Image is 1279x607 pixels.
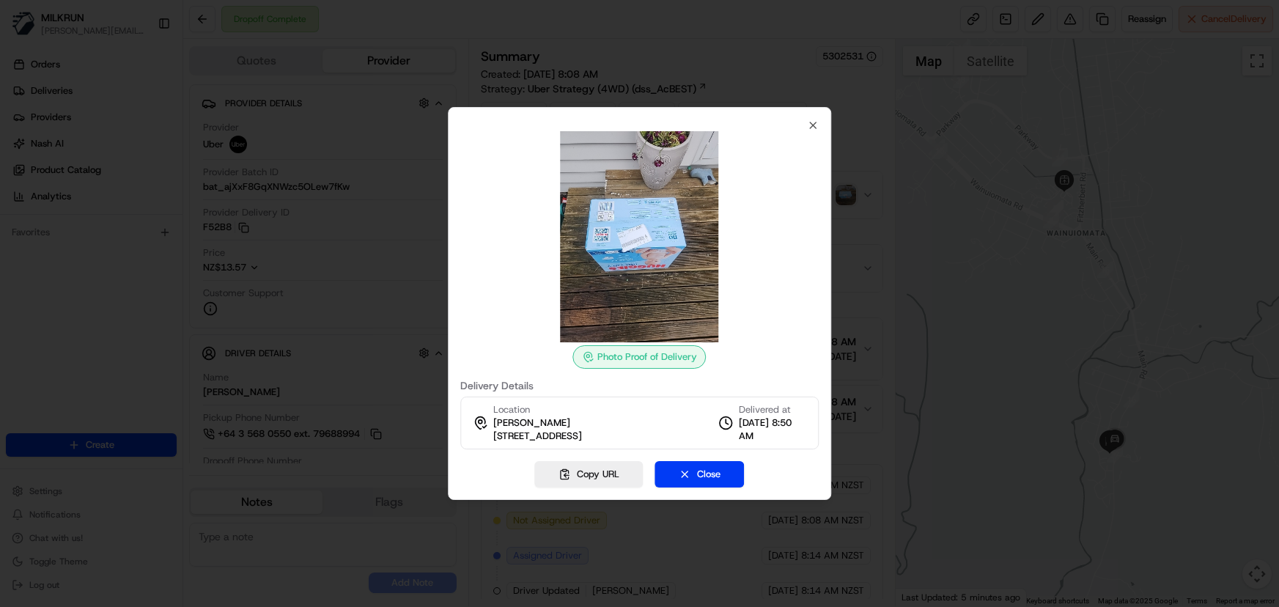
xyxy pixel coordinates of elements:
button: Close [655,461,745,488]
span: Delivered at [739,403,806,416]
img: photo_proof_of_delivery image [534,131,745,342]
span: [PERSON_NAME] [493,416,570,430]
span: [DATE] 8:50 AM [739,416,806,443]
span: Location [493,403,530,416]
label: Delivery Details [460,380,819,391]
button: Copy URL [535,461,644,488]
span: [STREET_ADDRESS] [493,430,582,443]
div: Photo Proof of Delivery [573,345,707,369]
